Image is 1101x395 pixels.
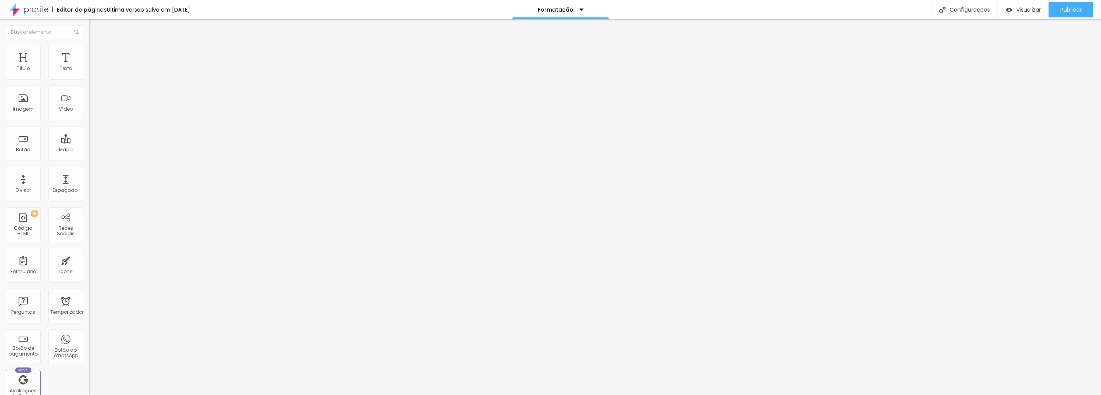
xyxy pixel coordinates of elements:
[998,2,1049,17] button: Visualizar
[53,347,78,359] font: Botão do WhatsApp
[14,225,33,237] font: Código HTML
[950,6,990,14] font: Configurações
[11,309,35,315] font: Perguntas
[10,268,36,275] font: Formulário
[538,6,574,14] font: Formatação
[107,6,190,14] font: Última versão salva em [DATE]
[1060,6,1082,14] font: Publicar
[1016,6,1041,14] font: Visualizar
[18,368,29,373] font: Novo
[57,6,107,14] font: Editor de páginas
[16,146,31,153] font: Botão
[53,187,79,193] font: Espaçador
[6,25,83,39] input: Buscar elemento
[15,187,31,193] font: Divisor
[59,106,73,112] font: Vídeo
[59,268,73,275] font: Ícone
[57,225,75,237] font: Redes Sociais
[59,146,73,153] font: Mapa
[9,345,38,357] font: Botão de pagamento
[939,7,946,13] img: Ícone
[17,65,30,72] font: Título
[74,30,79,34] img: Ícone
[1006,7,1012,13] img: view-1.svg
[13,106,34,112] font: Imagem
[60,65,72,72] font: Texto
[50,309,84,315] font: Temporizador
[1049,2,1093,17] button: Publicar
